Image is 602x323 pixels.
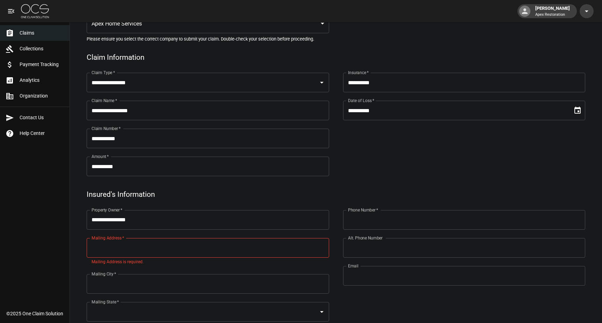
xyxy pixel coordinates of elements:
[87,36,585,42] h5: Please ensure you select the correct company to submit your claim. Double-check your selection be...
[92,70,115,76] label: Claim Type
[92,271,116,277] label: Mailing City
[20,61,64,68] span: Payment Tracking
[4,4,18,18] button: open drawer
[6,310,63,317] div: © 2025 One Claim Solution
[92,153,109,159] label: Amount
[20,114,64,121] span: Contact Us
[20,92,64,100] span: Organization
[92,207,123,213] label: Property Owner
[535,12,570,18] p: Apex Restoration
[348,70,369,76] label: Insurance
[348,98,374,103] label: Date of Loss
[92,259,324,266] p: Mailing Address is required.
[532,5,573,17] div: [PERSON_NAME]
[571,103,585,117] button: Choose date, selected date is Oct 8, 2025
[317,78,327,87] button: Open
[92,98,117,103] label: Claim Name
[348,207,378,213] label: Phone Number
[20,29,64,37] span: Claims
[92,235,124,241] label: Mailing Address
[20,45,64,52] span: Collections
[317,307,327,317] button: Open
[92,299,119,305] label: Mailing State
[21,4,49,18] img: ocs-logo-white-transparent.png
[92,125,121,131] label: Claim Number
[87,14,329,33] div: Apex Home Services
[20,130,64,137] span: Help Center
[348,235,383,241] label: Alt. Phone Number
[348,263,358,269] label: Email
[20,77,64,84] span: Analytics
